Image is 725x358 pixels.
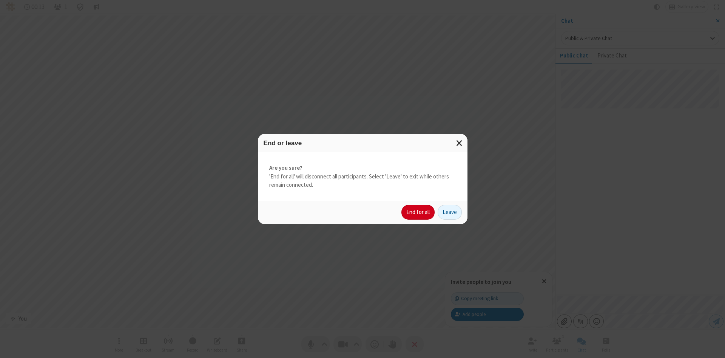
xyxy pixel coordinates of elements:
[401,205,435,220] button: End for all
[258,152,467,201] div: 'End for all' will disconnect all participants. Select 'Leave' to exit while others remain connec...
[438,205,462,220] button: Leave
[264,139,462,147] h3: End or leave
[269,164,456,172] strong: Are you sure?
[452,134,467,152] button: Close modal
